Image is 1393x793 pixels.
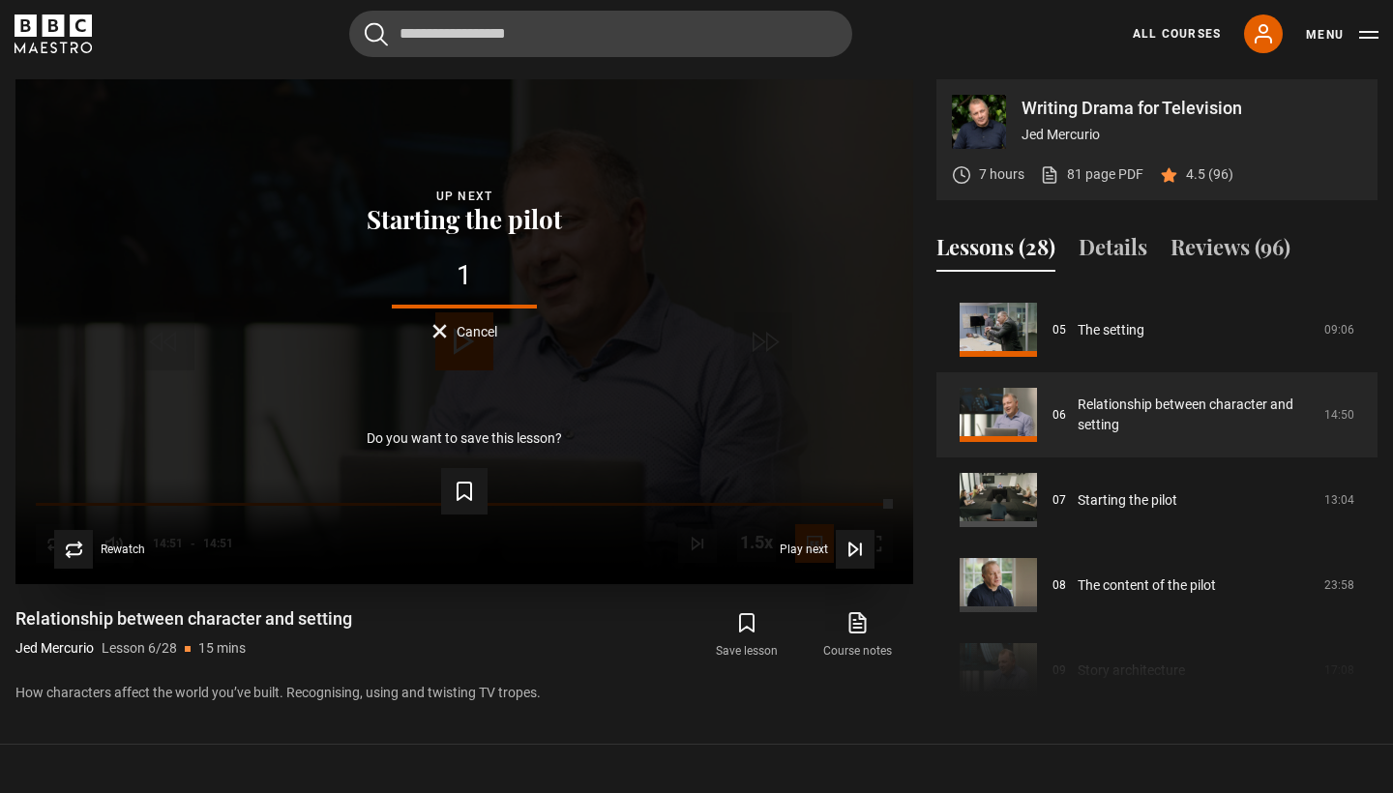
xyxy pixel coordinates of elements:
[365,22,388,46] button: Submit the search query
[198,638,246,659] p: 15 mins
[15,638,94,659] p: Jed Mercurio
[1078,320,1144,340] a: The setting
[1186,164,1233,185] p: 4.5 (96)
[780,530,874,569] button: Play next
[1040,164,1143,185] a: 81 page PDF
[15,79,913,584] video-js: Video Player
[1022,125,1362,145] p: Jed Mercurio
[1079,231,1147,272] button: Details
[803,607,913,663] a: Course notes
[1022,100,1362,117] p: Writing Drama for Television
[457,325,497,338] span: Cancel
[692,607,802,663] button: Save lesson
[361,206,568,233] button: Starting the pilot
[1078,490,1177,511] a: Starting the pilot
[46,187,882,206] div: Up next
[1133,25,1221,43] a: All Courses
[102,638,177,659] p: Lesson 6/28
[46,262,882,289] div: 1
[780,543,828,555] span: Play next
[15,683,913,703] p: How characters affect the world you’ve built. Recognising, using and twisting TV tropes.
[432,324,497,338] button: Cancel
[1171,231,1290,272] button: Reviews (96)
[54,530,145,569] button: Rewatch
[101,543,145,555] span: Rewatch
[349,11,852,57] input: Search
[936,231,1055,272] button: Lessons (28)
[979,164,1024,185] p: 7 hours
[1078,395,1313,435] a: Relationship between character and setting
[367,431,562,445] p: Do you want to save this lesson?
[1078,575,1216,596] a: The content of the pilot
[15,15,92,53] svg: BBC Maestro
[1306,25,1378,44] button: Toggle navigation
[15,607,352,631] h1: Relationship between character and setting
